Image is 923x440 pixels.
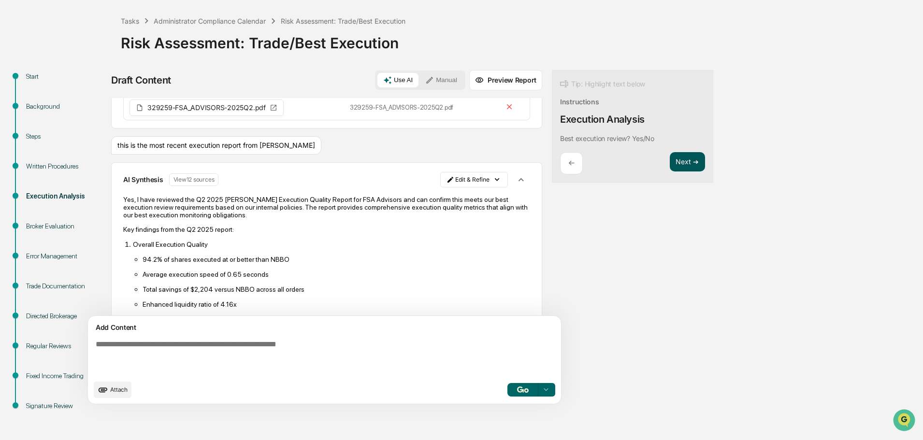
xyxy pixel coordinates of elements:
div: Signature Review [26,401,105,411]
div: 🔎 [10,141,17,149]
button: Start new chat [164,77,176,88]
img: Go [517,386,529,393]
span: Data Lookup [19,140,61,150]
div: Risk Assessment: Trade/Best Execution [281,17,405,25]
button: Next ➔ [670,152,705,172]
div: Fixed Income Trading [26,371,105,381]
p: ← [568,158,575,168]
div: Draft Content [111,74,171,86]
div: Regular Reviews [26,341,105,351]
div: Risk Assessment: Trade/Best Execution [121,27,918,52]
span: 329259-FSA_ADVISORS-2025Q2.pdf [147,104,266,111]
a: 🔎Data Lookup [6,136,65,154]
p: Yes, I have reviewed the Q2 2025 [PERSON_NAME] Execution Quality Report for FSA Advisors and can ... [123,196,530,219]
div: this is the most recent execution report from [PERSON_NAME] [111,136,321,155]
div: Written Procedures [26,161,105,171]
div: Broker Evaluation [26,221,105,231]
div: Error Management [26,251,105,261]
p: AI Synthesis [123,175,163,184]
td: 329259-FSA_ADVISORS-2025Q2.pdf [344,96,497,120]
button: View12 sources [169,173,219,186]
p: Key findings from the Q2 2025 report: [123,226,530,233]
div: Directed Brokerage [26,311,105,321]
img: 1746055101610-c473b297-6a78-478c-a979-82029cc54cd1 [10,74,27,91]
p: Total savings of $2,204 versus NBBO across all orders [143,285,530,293]
p: 94.2% of shares executed at or better than NBBO [143,255,530,263]
div: Start new chat [33,74,159,84]
p: Overall Execution Quality [133,241,530,248]
button: Edit & Refine [440,172,508,187]
a: Powered byPylon [68,163,117,171]
div: Tasks [121,17,139,25]
div: Trade Documentation [26,281,105,291]
div: Instructions [560,98,599,106]
div: Execution Analysis [26,191,105,201]
div: Execution Analysis [560,114,645,125]
span: Preclearance [19,122,62,131]
span: Pylon [96,164,117,171]
div: Start [26,71,105,82]
div: Administrator Compliance Calendar [154,17,266,25]
span: Attestations [80,122,120,131]
p: How can we help? [10,20,176,36]
p: Average execution speed of 0.65 seconds [143,270,530,278]
p: Best execution review? Yes/No [560,134,654,142]
button: Go [507,383,538,397]
button: Use AI [377,73,418,87]
iframe: Open customer support [892,408,918,434]
span: Attach [110,386,128,393]
div: We're available if you need us! [33,84,122,91]
a: 🖐️Preclearance [6,118,66,135]
a: 🗄️Attestations [66,118,124,135]
div: Add Content [94,322,555,333]
div: Tip: Highlight text below [560,78,645,90]
div: Background [26,101,105,112]
button: Preview Report [469,70,542,90]
button: Manual [419,73,463,87]
div: Steps [26,131,105,142]
p: Enhanced liquidity ratio of 4.16x [143,300,530,308]
button: Remove file [503,100,516,115]
button: upload document [94,382,131,398]
div: 🗄️ [70,123,78,130]
div: 🖐️ [10,123,17,130]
